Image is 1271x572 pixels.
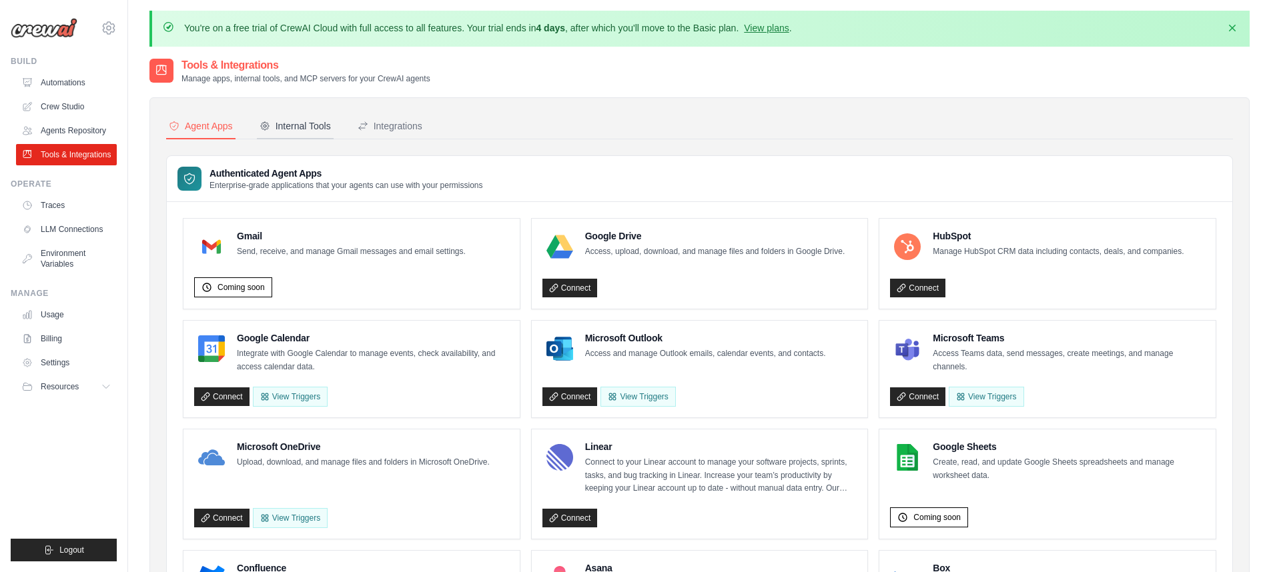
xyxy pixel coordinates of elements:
[358,119,422,133] div: Integrations
[949,387,1023,407] : View Triggers
[933,347,1205,373] p: Access Teams data, send messages, create meetings, and manage channels.
[11,288,117,299] div: Manage
[181,73,430,84] p: Manage apps, internal tools, and MCP servers for your CrewAI agents
[11,18,77,38] img: Logo
[237,245,466,259] p: Send, receive, and manage Gmail messages and email settings.
[585,456,857,495] p: Connect to your Linear account to manage your software projects, sprints, tasks, and bug tracking...
[166,114,236,139] button: Agent Apps
[253,508,328,528] : View Triggers
[218,282,265,293] span: Coming soon
[16,72,117,93] a: Automations
[169,119,233,133] div: Agent Apps
[542,509,598,527] a: Connect
[209,167,483,180] h3: Authenticated Agent Apps
[913,512,961,523] span: Coming soon
[209,180,483,191] p: Enterprise-grade applications that your agents can use with your permissions
[198,233,225,260] img: Gmail Logo
[194,387,250,406] a: Connect
[257,114,334,139] button: Internal Tools
[16,352,117,373] a: Settings
[890,387,945,406] a: Connect
[198,335,225,362] img: Google Calendar Logo
[933,229,1184,243] h4: HubSpot
[16,243,117,275] a: Environment Variables
[16,304,117,325] a: Usage
[890,279,945,297] a: Connect
[744,23,789,33] a: View plans
[237,347,509,373] p: Integrate with Google Calendar to manage events, check availability, and access calendar data.
[260,119,331,133] div: Internal Tools
[16,219,117,240] a: LLM Connections
[894,233,921,260] img: HubSpot Logo
[253,387,328,407] button: View Triggers
[184,21,792,35] p: You're on a free trial of CrewAI Cloud with full access to all features. Your trial ends in , aft...
[536,23,565,33] strong: 4 days
[933,245,1184,259] p: Manage HubSpot CRM data including contacts, deals, and companies.
[16,96,117,117] a: Crew Studio
[237,229,466,243] h4: Gmail
[355,114,425,139] button: Integrations
[11,56,117,67] div: Build
[194,509,250,527] a: Connect
[237,440,490,453] h4: Microsoft OneDrive
[16,144,117,165] a: Tools & Integrations
[585,440,857,453] h4: Linear
[237,456,490,469] p: Upload, download, and manage files and folders in Microsoft OneDrive.
[181,57,430,73] h2: Tools & Integrations
[237,331,509,345] h4: Google Calendar
[585,229,845,243] h4: Google Drive
[16,195,117,216] a: Traces
[546,233,573,260] img: Google Drive Logo
[600,387,675,407] : View Triggers
[585,331,826,345] h4: Microsoft Outlook
[585,245,845,259] p: Access, upload, download, and manage files and folders in Google Drive.
[16,376,117,397] button: Resources
[585,347,826,361] p: Access and manage Outlook emails, calendar events, and contacts.
[546,335,573,362] img: Microsoft Outlook Logo
[933,456,1205,482] p: Create, read, and update Google Sheets spreadsheets and manage worksheet data.
[933,440,1205,453] h4: Google Sheets
[11,179,117,189] div: Operate
[542,387,598,406] a: Connect
[542,279,598,297] a: Connect
[894,335,921,362] img: Microsoft Teams Logo
[11,539,117,561] button: Logout
[41,381,79,392] span: Resources
[546,444,573,471] img: Linear Logo
[894,444,921,471] img: Google Sheets Logo
[16,328,117,349] a: Billing
[16,120,117,141] a: Agents Repository
[59,545,84,555] span: Logout
[198,444,225,471] img: Microsoft OneDrive Logo
[933,331,1205,345] h4: Microsoft Teams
